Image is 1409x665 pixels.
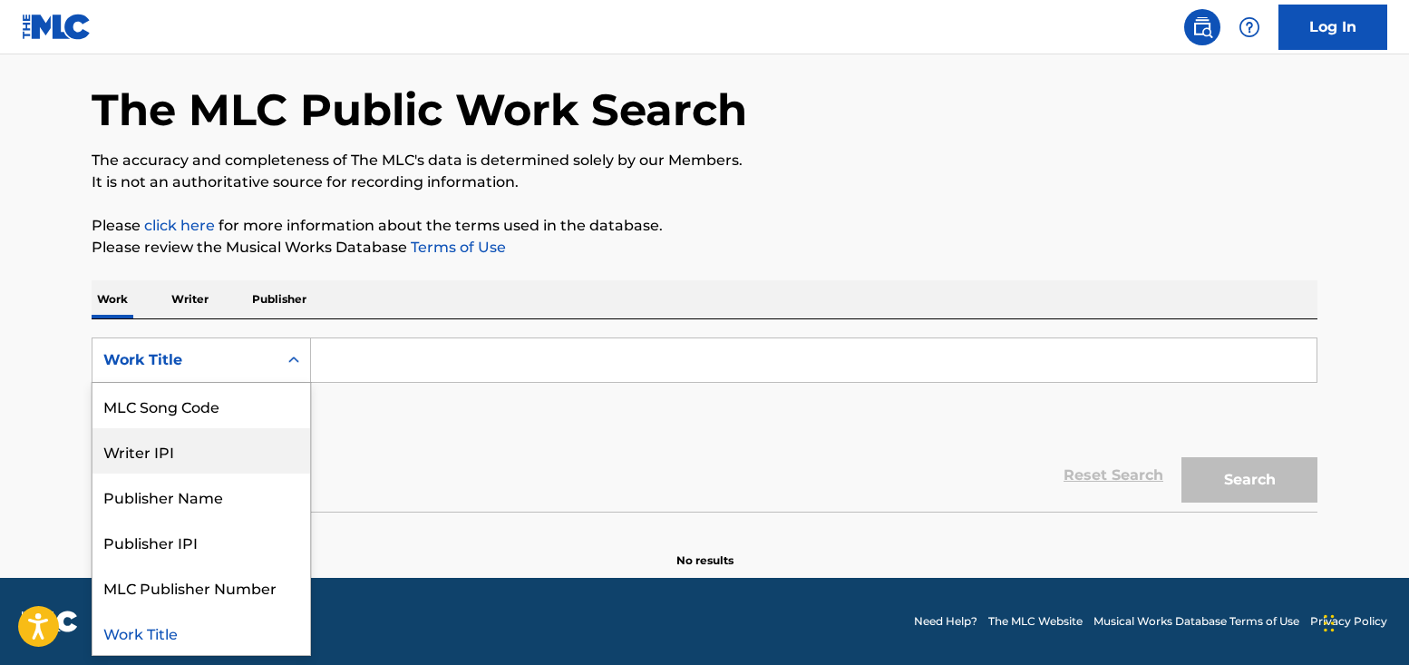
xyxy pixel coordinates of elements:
div: Work Title [103,349,267,371]
p: Work [92,280,133,318]
div: MLC Publisher Number [92,564,310,610]
div: MLC Song Code [92,383,310,428]
a: Terms of Use [407,239,506,256]
a: The MLC Website [988,613,1083,630]
p: No results [676,531,734,569]
div: Help [1231,9,1268,45]
p: Please review the Musical Works Database [92,237,1317,259]
p: Publisher [247,280,312,318]
a: Log In [1278,5,1387,50]
div: Publisher IPI [92,519,310,564]
div: Drag [1324,596,1335,650]
img: help [1239,16,1260,38]
p: The accuracy and completeness of The MLC's data is determined solely by our Members. [92,150,1317,171]
form: Search Form [92,337,1317,512]
img: logo [22,611,78,632]
a: click here [144,217,215,234]
p: Please for more information about the terms used in the database. [92,215,1317,237]
img: MLC Logo [22,14,92,40]
iframe: Chat Widget [1318,578,1409,665]
p: Writer [166,280,214,318]
div: Writer IPI [92,428,310,474]
div: Publisher Name [92,474,310,519]
a: Need Help? [914,613,977,630]
a: Musical Works Database Terms of Use [1093,613,1299,630]
h1: The MLC Public Work Search [92,83,747,137]
p: It is not an authoritative source for recording information. [92,171,1317,193]
a: Privacy Policy [1310,613,1387,630]
div: Work Title [92,610,310,655]
img: search [1191,16,1213,38]
a: Public Search [1184,9,1220,45]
